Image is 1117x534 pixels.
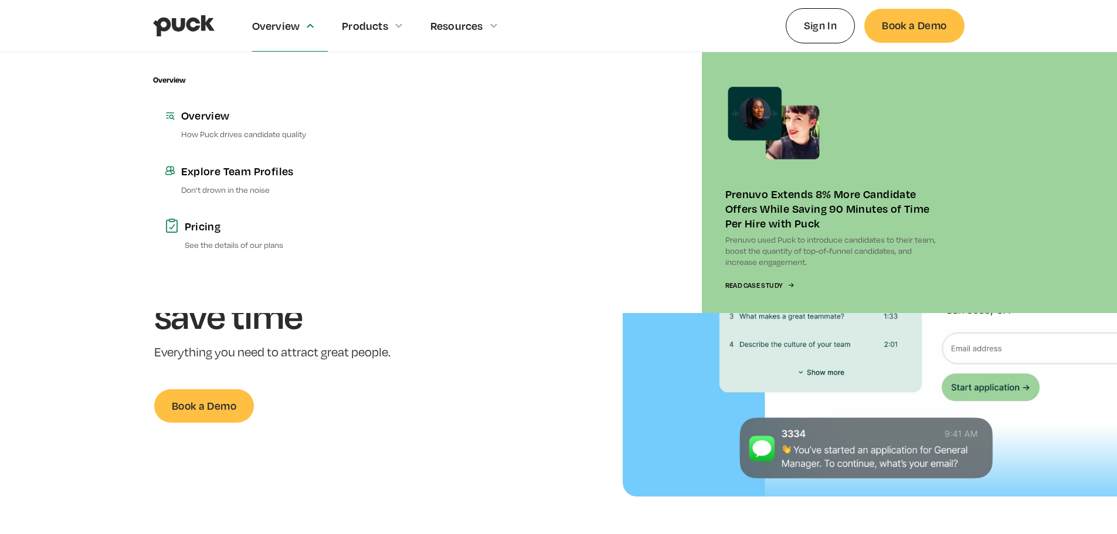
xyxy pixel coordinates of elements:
[181,164,404,178] div: Explore Team Profiles
[725,186,941,230] div: Prenuvo Extends 8% More Candidate Offers While Saving 90 Minutes of Time Per Hire with Puck
[154,219,433,335] h1: Get quality candidates, and save time
[185,219,404,233] div: Pricing
[342,19,388,32] div: Products
[153,152,416,207] a: Explore Team ProfilesDon’t drown in the noise
[786,8,855,43] a: Sign In
[181,128,404,140] p: How Puck drives candidate quality
[725,234,941,268] p: Prenuvo used Puck to introduce candidates to their team, boost the quantity of top-of-funnel cand...
[153,207,416,262] a: PricingSee the details of our plans
[181,108,404,123] div: Overview
[725,282,783,290] div: Read Case Study
[252,19,300,32] div: Overview
[154,344,433,361] p: Everything you need to attract great people.
[153,96,416,151] a: OverviewHow Puck drives candidate quality
[864,9,964,42] a: Book a Demo
[185,239,404,250] p: See the details of our plans
[430,19,483,32] div: Resources
[154,389,254,423] a: Book a Demo
[702,52,965,313] a: Prenuvo Extends 8% More Candidate Offers While Saving 90 Minutes of Time Per Hire with PuckPrenuv...
[181,184,404,195] p: Don’t drown in the noise
[153,76,185,84] div: Overview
